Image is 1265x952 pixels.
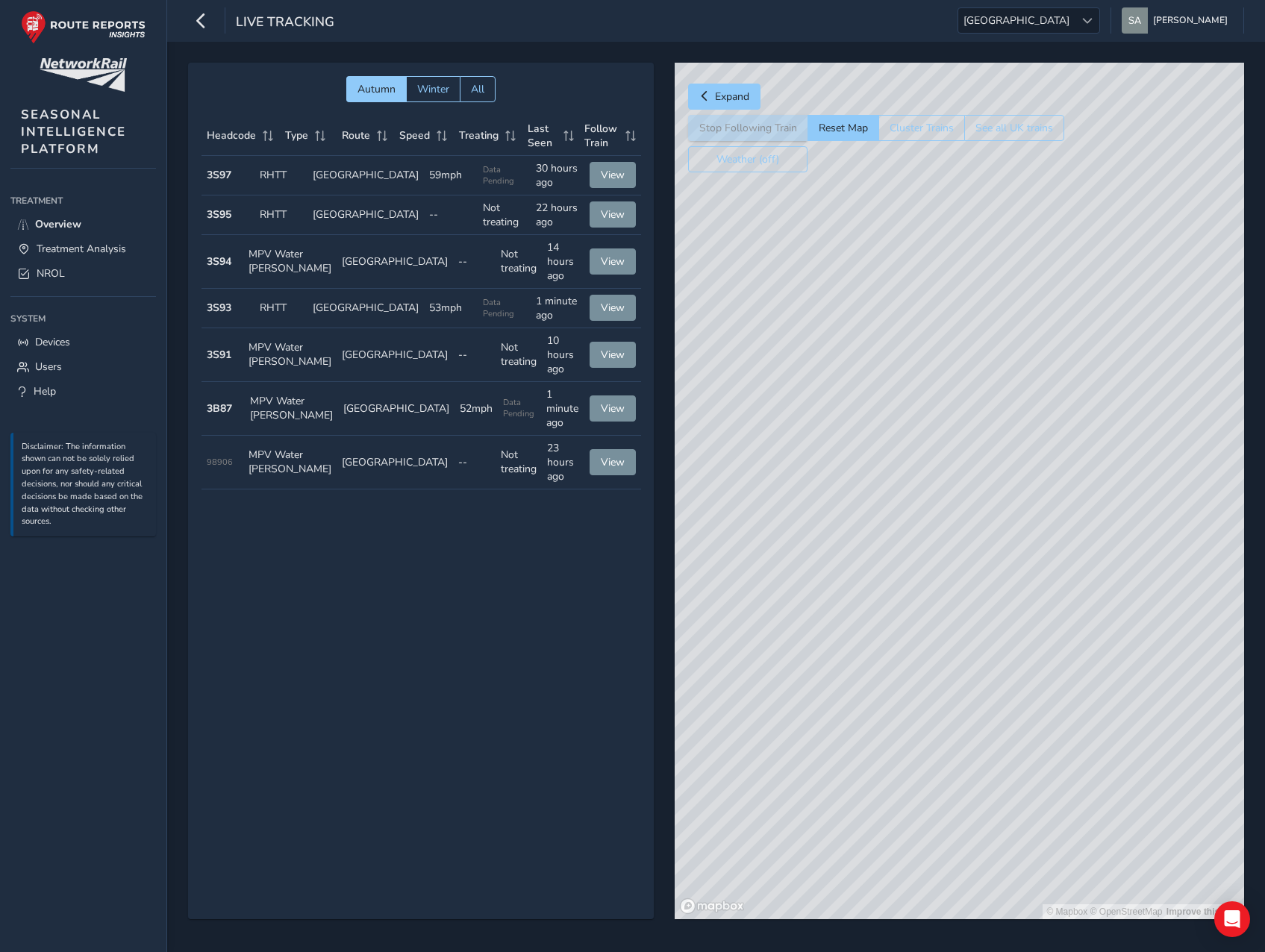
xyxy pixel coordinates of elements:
[10,307,156,330] div: System
[878,115,964,141] button: Cluster Trains
[590,342,636,368] button: View
[346,76,406,102] button: Autumn
[10,330,156,354] a: Devices
[342,128,370,143] span: Route
[337,328,453,382] td: [GEOGRAPHIC_DATA]
[601,301,625,315] span: View
[10,261,156,286] a: NROL
[337,436,453,489] td: [GEOGRAPHIC_DATA]
[541,382,584,436] td: 1 minute ago
[590,162,636,188] button: View
[307,195,424,235] td: [GEOGRAPHIC_DATA]
[503,397,536,419] span: Data Pending
[601,254,625,269] span: View
[207,254,231,269] strong: 3S94
[243,328,337,382] td: MPV Water [PERSON_NAME]
[455,382,498,436] td: 52mph
[245,382,338,436] td: MPV Water [PERSON_NAME]
[601,207,625,222] span: View
[35,217,81,231] span: Overview
[254,195,307,235] td: RHTT
[688,84,760,110] button: Expand
[243,436,337,489] td: MPV Water [PERSON_NAME]
[590,248,636,275] button: View
[1153,7,1228,34] span: [PERSON_NAME]
[40,58,127,92] img: customer logo
[496,436,542,489] td: Not treating
[483,297,525,319] span: Data Pending
[590,395,636,422] button: View
[338,382,455,436] td: [GEOGRAPHIC_DATA]
[417,82,449,96] span: Winter
[236,13,334,34] span: Live Tracking
[471,82,484,96] span: All
[601,168,625,182] span: View
[459,128,499,143] span: Treating
[584,122,620,150] span: Follow Train
[590,449,636,475] button: View
[542,328,584,382] td: 10 hours ago
[307,289,424,328] td: [GEOGRAPHIC_DATA]
[337,235,453,289] td: [GEOGRAPHIC_DATA]
[254,289,307,328] td: RHTT
[10,190,156,212] div: Treatment
[21,10,146,44] img: rr logo
[601,401,625,416] span: View
[35,360,62,374] span: Users
[958,8,1075,33] span: [GEOGRAPHIC_DATA]
[496,328,542,382] td: Not treating
[453,436,496,489] td: --
[207,348,231,362] strong: 3S91
[207,128,256,143] span: Headcode
[478,195,531,235] td: Not treating
[601,348,625,362] span: View
[207,168,231,182] strong: 3S97
[243,235,337,289] td: MPV Water [PERSON_NAME]
[406,76,460,102] button: Winter
[307,156,424,195] td: [GEOGRAPHIC_DATA]
[254,156,307,195] td: RHTT
[542,235,584,289] td: 14 hours ago
[10,379,156,404] a: Help
[424,195,477,235] td: --
[22,441,149,529] p: Disclaimer: The information shown can not be solely relied upon for any safety-related decisions,...
[37,242,126,256] span: Treatment Analysis
[35,335,70,349] span: Devices
[424,156,477,195] td: 59mph
[357,82,396,96] span: Autumn
[542,436,584,489] td: 23 hours ago
[399,128,430,143] span: Speed
[10,237,156,261] a: Treatment Analysis
[460,76,496,102] button: All
[10,212,156,237] a: Overview
[483,164,525,187] span: Data Pending
[531,289,584,328] td: 1 minute ago
[1214,901,1250,937] div: Open Intercom Messenger
[285,128,308,143] span: Type
[21,106,126,157] span: SEASONAL INTELLIGENCE PLATFORM
[808,115,878,141] button: Reset Map
[207,301,231,315] strong: 3S93
[715,90,749,104] span: Expand
[590,201,636,228] button: View
[34,384,56,398] span: Help
[590,295,636,321] button: View
[453,328,496,382] td: --
[531,156,584,195] td: 30 hours ago
[601,455,625,469] span: View
[10,354,156,379] a: Users
[453,235,496,289] td: --
[688,146,808,172] button: Weather (off)
[207,207,231,222] strong: 3S95
[1122,7,1148,34] img: diamond-layout
[496,235,542,289] td: Not treating
[207,457,233,468] span: 98906
[531,195,584,235] td: 22 hours ago
[207,401,232,416] strong: 3B87
[1122,7,1233,34] button: [PERSON_NAME]
[528,122,558,150] span: Last Seen
[424,289,477,328] td: 53mph
[37,266,65,281] span: NROL
[964,115,1064,141] button: See all UK trains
